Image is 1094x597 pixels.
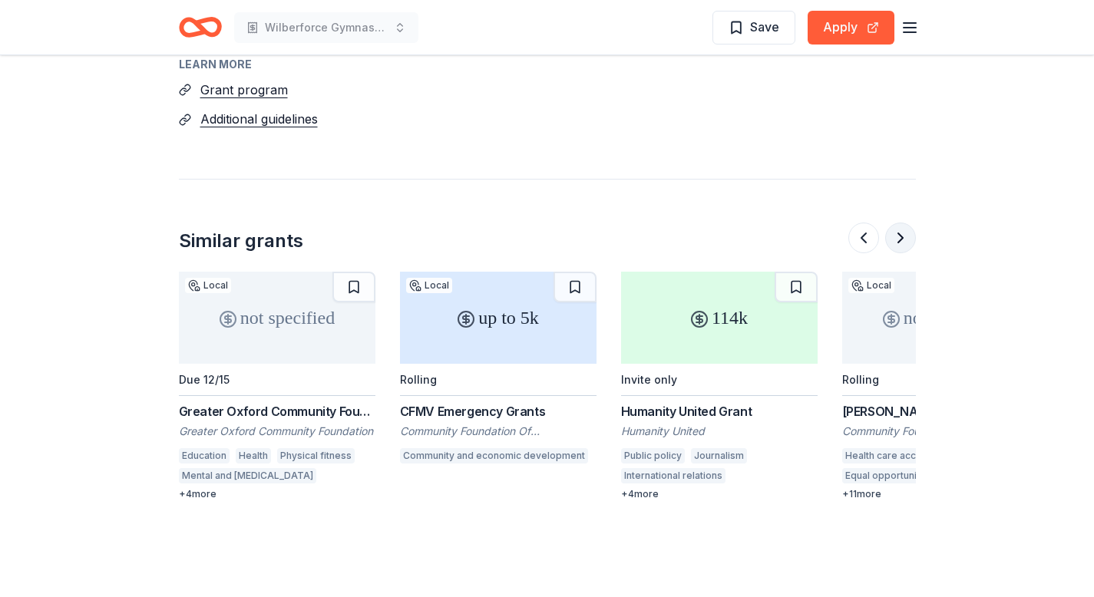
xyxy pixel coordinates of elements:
div: + 4 more [621,488,818,500]
div: [PERSON_NAME] Charitable Fund Grants [842,402,1039,421]
div: + 4 more [179,488,375,500]
div: Invite only [621,373,677,386]
div: Humanity United [621,424,818,439]
div: Rolling [400,373,437,386]
div: Journalism [691,448,747,463]
div: Similar grants [179,229,303,253]
div: Greater Oxford Community Foundation Grants [179,402,375,421]
div: Greater Oxford Community Foundation [179,424,375,439]
div: Local [848,278,894,293]
div: Community and economic development [400,448,588,463]
div: Health [236,448,271,463]
div: Due 12/15 [179,373,230,386]
div: up to 5k [400,272,597,364]
div: Community Foundation Of [GEOGRAPHIC_DATA] [842,424,1039,439]
a: not specifiedLocalRolling[PERSON_NAME] Charitable Fund GrantsCommunity Foundation Of [GEOGRAPHIC_... [842,272,1039,500]
button: Additional guidelines [200,109,318,129]
div: Equal opportunity in education [842,468,986,483]
div: Rolling [842,373,879,386]
div: Public policy [621,448,685,463]
div: Humanity United Grant [621,402,818,421]
a: Home [179,9,222,45]
span: Wilberforce Gymnastics Booster Club [265,18,388,37]
div: not specified [842,272,1039,364]
div: Local [406,278,452,293]
div: Mental and [MEDICAL_DATA] [179,468,316,483]
a: not specifiedLocalDue 12/15Greater Oxford Community Foundation GrantsGreater Oxford Community Fou... [179,272,375,500]
button: Save [712,11,795,45]
div: Local [185,278,231,293]
div: CFMV Emergency Grants [400,402,597,421]
div: Education [179,448,230,463]
div: 114k [621,272,818,364]
button: Wilberforce Gymnastics Booster Club [234,12,418,43]
span: Save [750,17,779,37]
div: Physical fitness [277,448,355,463]
a: up to 5kLocalRollingCFMV Emergency GrantsCommunity Foundation Of [GEOGRAPHIC_DATA]Community and e... [400,272,597,468]
div: Learn more [179,55,916,74]
div: not specified [179,272,375,364]
a: 114kInvite onlyHumanity United GrantHumanity UnitedPublic policyJournalismInternational relations... [621,272,818,500]
div: Community Foundation Of [GEOGRAPHIC_DATA] [400,424,597,439]
button: Apply [808,11,894,45]
div: Health care access [842,448,936,463]
div: + 11 more [842,488,1039,500]
div: International relations [621,468,725,483]
button: Grant program [200,80,288,100]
